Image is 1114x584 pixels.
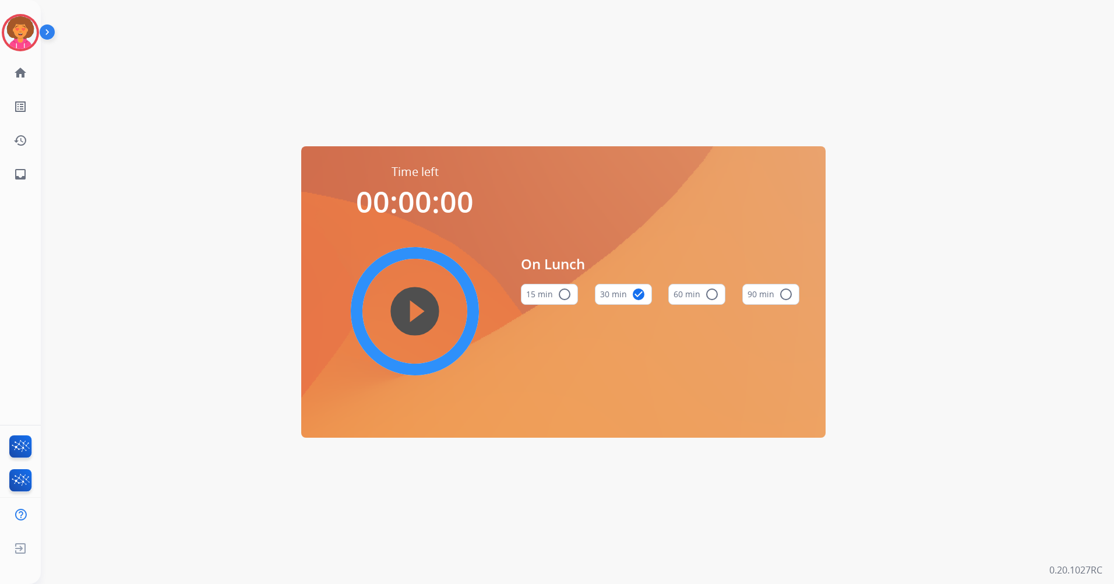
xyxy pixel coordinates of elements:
[705,287,719,301] mat-icon: radio_button_unchecked
[1049,563,1102,577] p: 0.20.1027RC
[779,287,793,301] mat-icon: radio_button_unchecked
[356,182,474,221] span: 00:00:00
[13,167,27,181] mat-icon: inbox
[595,284,652,305] button: 30 min
[742,284,799,305] button: 90 min
[668,284,725,305] button: 60 min
[392,164,439,180] span: Time left
[13,100,27,114] mat-icon: list_alt
[521,284,578,305] button: 15 min
[558,287,572,301] mat-icon: radio_button_unchecked
[13,133,27,147] mat-icon: history
[408,304,422,318] mat-icon: play_circle_filled
[521,254,799,275] span: On Lunch
[13,66,27,80] mat-icon: home
[4,16,37,49] img: avatar
[632,287,646,301] mat-icon: check_circle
